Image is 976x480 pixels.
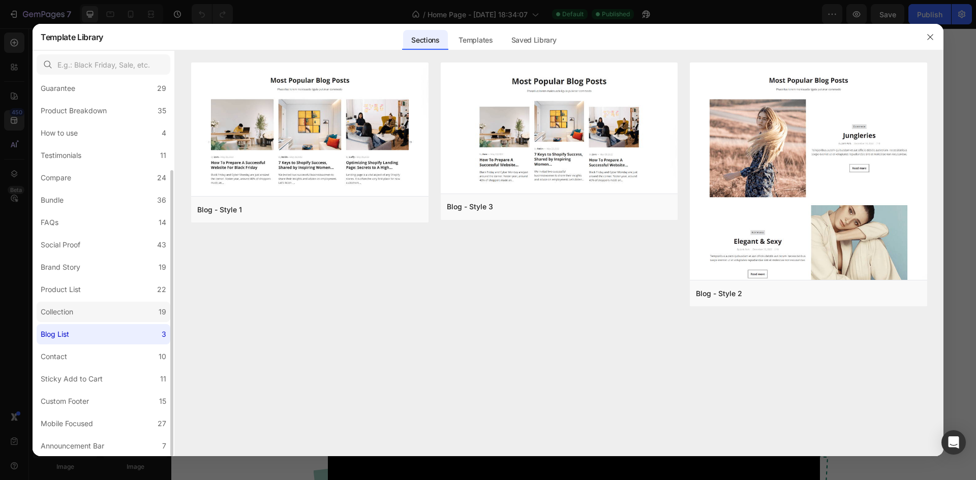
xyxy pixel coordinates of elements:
h2: How Pawtrol Works [142,337,663,371]
div: Sections [403,30,447,50]
div: Mobile Focused [41,418,93,430]
div: Blog - Style 3 [447,201,493,213]
p: The top traps litter, the bottom keeps it contained no more scatter. [515,110,707,140]
input: E.g.: Black Friday, Sale, etc. [37,54,170,75]
span: Honeycomb Design [152,203,236,215]
img: bl1.png [191,62,429,198]
p: Stays put, even when your cat bolts from the litter box. [515,226,707,255]
div: FAQs [41,216,58,229]
p: Shop Now [380,9,425,23]
div: Testimonials [41,149,81,162]
div: 43 [157,239,166,251]
div: Contact [41,350,67,363]
p: Litter falls in, stays in thanks to the mat’s honeycomb layout. [99,225,290,254]
span: No Slipping Around Here [559,203,663,215]
img: gempages_552258124313002953-c3017c9b-63f7-4c3e-91e1-8cdc0980ab06.png [179,167,209,195]
img: gempages_552258124313002953-ed2cb6f2-c9d7-4d1e-8b28-950608c31071.png [179,50,209,80]
div: 14 [159,216,166,229]
img: bl3.png [441,62,678,195]
div: Saved Library [503,30,565,50]
div: 11 [160,373,166,385]
div: Custom Footer [41,395,89,407]
div: 35 [158,105,166,117]
div: 24 [157,172,166,184]
div: 27 [158,418,166,430]
div: Blog - Style 1 [197,204,242,216]
div: Compare [41,172,71,184]
img: gempages_552258124313002953-7c7c44e4-c193-423a-9b07-db050daf7535.png [596,49,626,80]
div: 11 [160,149,166,162]
span: Dual Layered [583,88,639,100]
img: gempages_552258124313002953-1439f261-9f31-48e9-9ef3-53150ee6f6ed.png [596,165,626,195]
div: Open Intercom Messenger [941,430,966,455]
div: Social Proof [41,239,80,251]
span: Soft On Paws [164,90,223,100]
img: gempages_552258124313002953-759be6e2-aaad-4bbd-bc4c-da2e3bef7742.jpg [306,56,499,249]
div: 10 [159,350,166,363]
div: 22 [157,283,166,296]
div: Brand Story [41,261,80,273]
div: Guarantee [41,82,75,94]
h2: Template Library [41,24,103,50]
div: Sticky Add to Cart [41,373,103,385]
div: 3 [162,328,166,340]
a: Shop Now [356,3,449,29]
div: Bundle [41,194,64,206]
p: Designed to feel soft on sensitive paws while keeping your floors clean. [99,112,290,141]
div: Templates [450,30,501,50]
div: 15 [159,395,166,407]
div: Blog - Style 2 [696,287,742,300]
div: Blog List [41,328,69,340]
div: Announcement Bar [41,440,104,452]
div: 7 [162,440,166,452]
div: 19 [159,306,166,318]
div: Product Breakdown [41,105,107,117]
div: Collection [41,306,73,318]
img: bl2.png [690,62,927,316]
div: 19 [159,261,166,273]
div: 29 [157,82,166,94]
div: 36 [157,194,166,206]
div: How to use [41,127,78,139]
div: Product List [41,283,81,296]
div: 4 [162,127,166,139]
